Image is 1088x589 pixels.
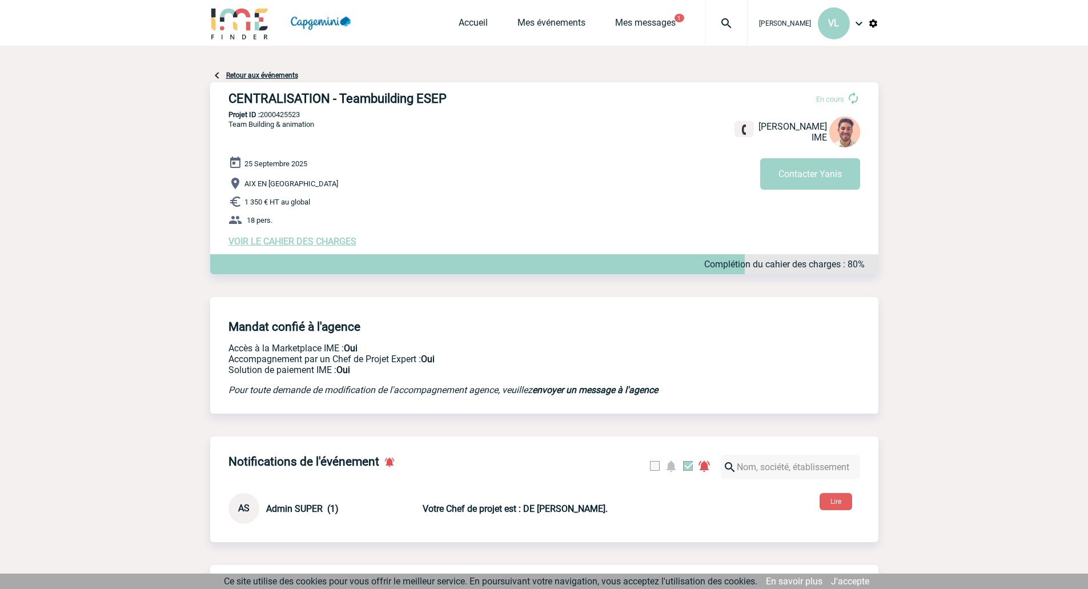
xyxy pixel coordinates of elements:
span: AIX EN [GEOGRAPHIC_DATA] [244,179,338,188]
a: En savoir plus [766,576,822,587]
b: Projet ID : [228,110,260,119]
div: Conversation privée : Client - Agence [228,493,420,524]
button: 1 [675,14,684,22]
a: Retour aux événements [226,71,298,79]
p: 2000425523 [210,110,878,119]
span: 18 pers. [247,216,272,225]
span: AS [238,503,250,514]
p: Prestation payante [228,354,702,364]
b: Votre Chef de projet est : DE [PERSON_NAME]. [423,503,608,514]
h4: Mandat confié à l'agence [228,320,360,334]
b: Oui [421,354,435,364]
a: VOIR LE CAHIER DES CHARGES [228,236,356,247]
img: fixe.png [739,125,749,135]
a: J'accepte [831,576,869,587]
a: Mes événements [517,17,585,33]
img: IME-Finder [210,7,270,39]
a: Lire [810,495,861,506]
span: 25 Septembre 2025 [244,159,307,168]
span: Admin SUPER (1) [266,503,339,514]
img: 132114-0.jpg [829,117,860,147]
a: envoyer un message à l'agence [532,384,658,395]
h3: CENTRALISATION - Teambuilding ESEP [228,91,571,106]
span: Team Building & animation [228,120,314,129]
span: VL [828,18,839,29]
button: Contacter Yanis [760,158,860,190]
b: Oui [336,364,350,375]
span: [PERSON_NAME] [759,19,811,27]
span: En cours [816,95,844,103]
p: Accès à la Marketplace IME : [228,343,702,354]
p: Conformité aux process achat client, Prise en charge de la facturation, Mutualisation de plusieur... [228,364,702,375]
a: Mes messages [615,17,676,33]
span: IME [812,132,827,143]
a: Accueil [459,17,488,33]
em: Pour toute demande de modification de l'accompagnement agence, veuillez [228,384,658,395]
span: [PERSON_NAME] [758,121,827,132]
a: AS Admin SUPER (1) Votre Chef de projet est : DE [PERSON_NAME]. [228,503,691,514]
span: Ce site utilise des cookies pour vous offrir le meilleur service. En poursuivant votre navigation... [224,576,757,587]
button: Lire [820,493,852,510]
h4: Notifications de l'événement [228,455,379,468]
span: 1 350 € HT au global [244,198,310,206]
b: Oui [344,343,358,354]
